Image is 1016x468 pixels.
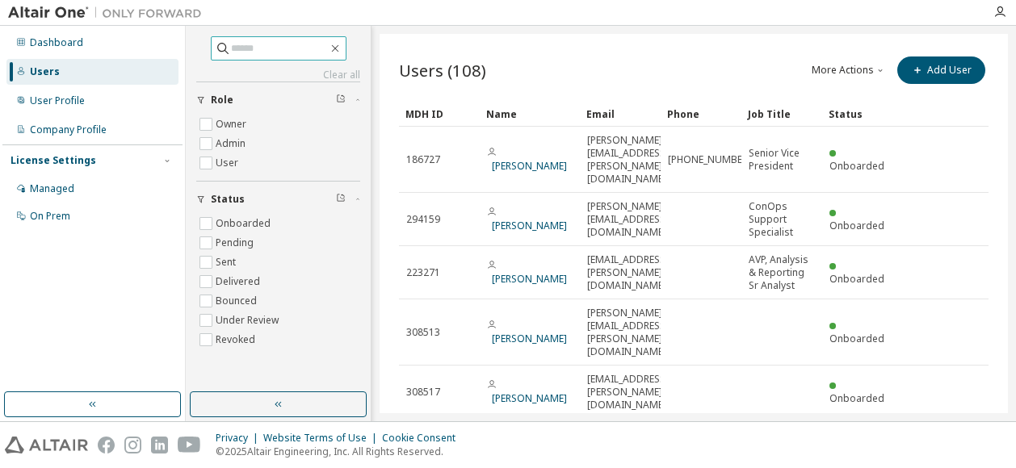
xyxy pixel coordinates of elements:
[486,101,573,127] div: Name
[587,134,669,186] span: [PERSON_NAME][EMAIL_ADDRESS][PERSON_NAME][DOMAIN_NAME]
[492,219,567,232] a: [PERSON_NAME]
[492,332,567,345] a: [PERSON_NAME]
[406,153,440,166] span: 186727
[749,253,815,292] span: AVP, Analysis & Reporting Sr Analyst
[587,200,669,239] span: [PERSON_NAME][EMAIL_ADDRESS][DOMAIN_NAME]
[399,59,486,81] span: Users (108)
[829,101,896,127] div: Status
[216,311,282,330] label: Under Review
[196,182,360,217] button: Status
[216,432,263,445] div: Privacy
[216,330,258,349] label: Revoked
[30,36,83,49] div: Dashboard
[748,101,816,127] div: Job Title
[382,432,465,445] div: Cookie Consent
[196,69,360,81] a: Clear all
[216,291,260,311] label: Bounced
[667,101,735,127] div: Phone
[151,437,168,453] img: linkedin.svg
[216,233,257,253] label: Pending
[336,94,346,107] span: Clear filter
[829,332,884,345] span: Onboarded
[749,147,815,173] span: Senior Vice President
[587,253,669,292] span: [EMAIL_ADDRESS][PERSON_NAME][DOMAIN_NAME]
[668,153,751,166] span: [PHONE_NUMBER]
[216,115,250,134] label: Owner
[587,373,669,412] span: [EMAIL_ADDRESS][PERSON_NAME][DOMAIN_NAME]
[829,159,884,173] span: Onboarded
[406,213,440,226] span: 294159
[749,200,815,239] span: ConOps Support Specialist
[10,154,96,167] div: License Settings
[263,432,382,445] div: Website Terms of Use
[211,193,245,206] span: Status
[124,437,141,453] img: instagram.svg
[406,386,440,399] span: 308517
[492,391,567,405] a: [PERSON_NAME]
[405,101,473,127] div: MDH ID
[196,82,360,118] button: Role
[216,445,465,458] p: © 2025 Altair Engineering, Inc. All Rights Reserved.
[98,437,115,453] img: facebook.svg
[829,391,884,405] span: Onboarded
[30,210,70,223] div: On Prem
[492,272,567,286] a: [PERSON_NAME]
[8,5,210,21] img: Altair One
[810,56,888,84] button: More Actions
[216,272,263,291] label: Delivered
[586,101,654,127] div: Email
[5,437,88,453] img: altair_logo.svg
[829,219,884,232] span: Onboarded
[30,94,85,107] div: User Profile
[336,193,346,206] span: Clear filter
[30,123,107,136] div: Company Profile
[216,134,249,153] label: Admin
[587,307,669,358] span: [PERSON_NAME][EMAIL_ADDRESS][PERSON_NAME][DOMAIN_NAME]
[492,159,567,173] a: [PERSON_NAME]
[30,182,74,195] div: Managed
[216,253,239,272] label: Sent
[829,272,884,286] span: Onboarded
[216,214,274,233] label: Onboarded
[216,153,241,173] label: User
[178,437,201,453] img: youtube.svg
[406,326,440,339] span: 308513
[30,65,60,78] div: Users
[897,56,985,84] button: Add User
[211,94,233,107] span: Role
[406,266,440,279] span: 223271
